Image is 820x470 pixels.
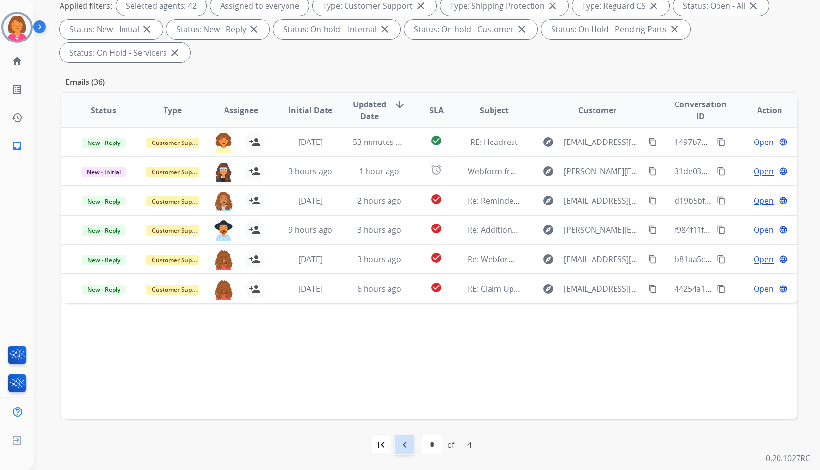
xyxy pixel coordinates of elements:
[754,136,774,148] span: Open
[82,196,126,206] span: New - Reply
[648,167,657,176] mat-icon: content_copy
[82,255,126,265] span: New - Reply
[82,138,126,148] span: New - Reply
[273,20,400,39] div: Status: On-hold – Internal
[471,137,518,147] span: RE: Headrest
[675,225,817,235] span: f984f11f-7e11-4ab1-9ff8-c3cbb791dd61
[11,112,23,123] mat-icon: history
[404,20,537,39] div: Status: On-hold - Customer
[357,225,401,235] span: 3 hours ago
[430,104,444,116] span: SLA
[81,167,126,177] span: New - Initial
[214,162,233,182] img: agent-avatar
[754,253,774,265] span: Open
[164,104,182,116] span: Type
[169,47,181,59] mat-icon: close
[141,23,153,35] mat-icon: close
[379,23,390,35] mat-icon: close
[648,138,657,146] mat-icon: content_copy
[60,20,163,39] div: Status: New - Initial
[717,167,726,176] mat-icon: content_copy
[468,284,531,294] span: RE: Claim Update
[779,255,788,264] mat-icon: language
[166,20,269,39] div: Status: New - Reply
[288,166,332,177] span: 3 hours ago
[430,223,442,234] mat-icon: check_circle
[542,165,554,177] mat-icon: explore
[480,104,509,116] span: Subject
[249,136,261,148] mat-icon: person_add
[298,284,323,294] span: [DATE]
[648,225,657,234] mat-icon: content_copy
[249,195,261,206] mat-icon: person_add
[779,285,788,293] mat-icon: language
[249,283,261,295] mat-icon: person_add
[430,135,442,146] mat-icon: check_circle
[357,284,401,294] span: 6 hours ago
[298,254,323,265] span: [DATE]
[91,104,116,116] span: Status
[717,196,726,205] mat-icon: content_copy
[564,165,642,177] span: [PERSON_NAME][EMAIL_ADDRESS][DOMAIN_NAME]
[447,439,454,450] div: of
[298,137,323,147] span: [DATE]
[146,196,209,206] span: Customer Support
[728,93,797,127] th: Action
[394,99,406,110] mat-icon: arrow_downward
[61,76,109,88] p: Emails (36)
[754,283,774,295] span: Open
[375,439,387,450] mat-icon: first_page
[146,255,209,265] span: Customer Support
[648,255,657,264] mat-icon: content_copy
[669,23,680,35] mat-icon: close
[779,167,788,176] mat-icon: language
[542,224,554,236] mat-icon: explore
[717,138,726,146] mat-icon: content_copy
[430,282,442,293] mat-icon: check_circle
[542,195,554,206] mat-icon: explore
[249,253,261,265] mat-icon: person_add
[214,220,233,241] img: agent-avatar
[564,195,642,206] span: [EMAIL_ADDRESS][DOMAIN_NAME]
[717,285,726,293] mat-icon: content_copy
[146,167,209,177] span: Customer Support
[353,99,386,122] span: Updated Date
[675,99,727,122] span: Conversation ID
[779,138,788,146] mat-icon: language
[298,195,323,206] span: [DATE]
[249,224,261,236] mat-icon: person_add
[60,43,190,62] div: Status: On Hold - Servicers
[516,23,528,35] mat-icon: close
[564,283,642,295] span: [EMAIL_ADDRESS][DOMAIN_NAME]
[353,137,410,147] span: 53 minutes ago
[578,104,616,116] span: Customer
[357,254,401,265] span: 3 hours ago
[564,253,642,265] span: [EMAIL_ADDRESS][DOMAIN_NAME]
[468,166,749,177] span: Webform from [PERSON_NAME][EMAIL_ADDRESS][DOMAIN_NAME] on [DATE]
[430,164,442,176] mat-icon: alarm
[754,195,774,206] span: Open
[675,195,815,206] span: d19b5bf2-7317-46df-93ff-cb6802fcf392
[146,138,209,148] span: Customer Support
[214,132,233,153] img: agent-avatar
[11,140,23,152] mat-icon: inbox
[542,253,554,265] mat-icon: explore
[766,452,810,464] p: 0.20.1027RC
[468,195,699,206] span: Re: Reminder! Send in your product to proceed with your claim
[717,225,726,234] mat-icon: content_copy
[564,136,642,148] span: [EMAIL_ADDRESS][DOMAIN_NAME]
[288,104,332,116] span: Initial Date
[399,439,410,450] mat-icon: navigate_before
[541,20,690,39] div: Status: On Hold - Pending Parts
[214,191,233,211] img: agent-avatar
[648,196,657,205] mat-icon: content_copy
[564,224,642,236] span: [PERSON_NAME][EMAIL_ADDRESS][PERSON_NAME][DOMAIN_NAME]
[214,249,233,270] img: agent-avatar
[430,252,442,264] mat-icon: check_circle
[146,225,209,236] span: Customer Support
[11,83,23,95] mat-icon: list_alt
[224,104,258,116] span: Assignee
[459,435,479,454] div: 4
[3,14,31,41] img: avatar
[648,285,657,293] mat-icon: content_copy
